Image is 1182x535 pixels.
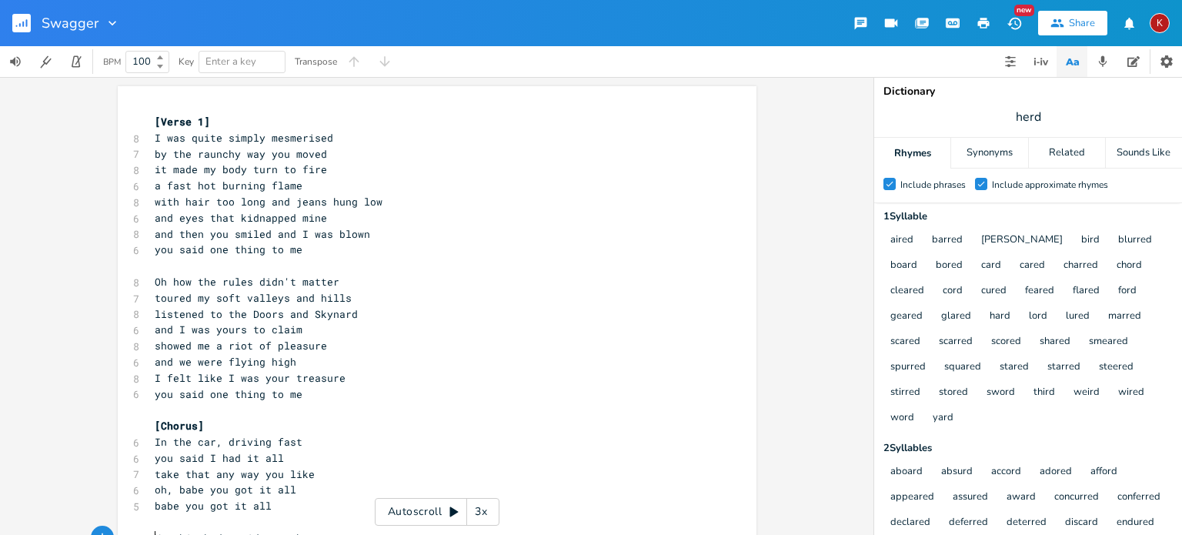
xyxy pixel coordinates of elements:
button: cord [943,285,963,298]
button: K [1150,5,1170,41]
span: take that any way you like [155,467,315,481]
button: accord [991,466,1021,479]
button: hard [990,310,1010,323]
span: Enter a key [205,55,256,69]
button: stored [939,386,968,400]
button: conferred [1117,491,1160,504]
span: and eyes that kidnapped mine [155,211,327,225]
button: feared [1025,285,1054,298]
div: 1 Syllable [883,212,1173,222]
span: showed me a riot of pleasure [155,339,327,353]
button: flared [1073,285,1100,298]
button: blurred [1118,234,1152,247]
button: smeared [1089,336,1128,349]
div: Include phrases [900,180,966,189]
button: sword [987,386,1015,400]
button: lord [1029,310,1047,323]
button: stared [1000,361,1029,374]
div: Share [1069,16,1095,30]
span: and then you smiled and I was blown [155,227,370,241]
button: deterred [1007,517,1047,530]
button: geared [890,310,923,323]
span: you said I had it all [155,451,284,465]
span: [Chorus] [155,419,204,433]
button: glared [941,310,971,323]
span: you said one thing to me [155,387,302,401]
button: discard [1065,517,1098,530]
button: cleared [890,285,924,298]
button: weird [1073,386,1100,400]
button: award [1007,491,1036,504]
button: concurred [1054,491,1099,504]
span: In the car, driving fast [155,435,302,449]
button: ford [1118,285,1137,298]
button: deferred [949,517,988,530]
div: Synonyms [951,138,1027,169]
span: and I was yours to claim [155,323,302,336]
div: Related [1029,138,1105,169]
span: you said one thing to me [155,242,302,256]
button: scared [890,336,920,349]
button: spurred [890,361,926,374]
span: toured my soft valleys and hills [155,291,352,305]
span: it made my body turn to fire [155,162,327,176]
span: by the raunchy way you moved [155,147,327,161]
button: steered [1099,361,1134,374]
button: cured [981,285,1007,298]
button: starred [1047,361,1080,374]
div: Autoscroll [375,498,499,526]
button: lured [1066,310,1090,323]
div: Rhymes [874,138,950,169]
span: babe you got it all [155,499,272,513]
button: third [1033,386,1055,400]
button: Share [1038,11,1107,35]
button: appeared [890,491,934,504]
span: I felt like I was your treasure [155,371,346,385]
span: and we were flying high [155,355,296,369]
span: listened to the Doors and Skynard [155,307,358,321]
div: Include approximate rhymes [992,180,1108,189]
button: afford [1090,466,1117,479]
div: kerynlee24 [1150,13,1170,33]
button: yard [933,412,953,425]
button: charred [1063,259,1098,273]
button: board [890,259,917,273]
span: with hair too long and jeans hung low [155,195,382,209]
button: card [981,259,1001,273]
div: Key [179,57,194,66]
button: declared [890,517,930,530]
button: [PERSON_NAME] [981,234,1063,247]
span: I was quite simply mesmerised [155,131,333,145]
button: wired [1118,386,1144,400]
button: marred [1108,310,1141,323]
button: scored [991,336,1021,349]
button: aboard [890,466,923,479]
button: aired [890,234,913,247]
button: chord [1117,259,1142,273]
button: barred [932,234,963,247]
div: 2 Syllable s [883,443,1173,453]
button: bored [936,259,963,273]
button: squared [944,361,981,374]
button: assured [953,491,988,504]
span: [Verse 1] [155,115,210,129]
div: New [1014,5,1034,16]
button: shared [1040,336,1070,349]
button: stirred [890,386,920,400]
div: BPM [103,58,121,66]
span: herd [1016,109,1041,126]
div: Dictionary [883,86,1173,97]
button: word [890,412,914,425]
div: Sounds Like [1106,138,1182,169]
button: endured [1117,517,1154,530]
button: cared [1020,259,1045,273]
span: Swagger [42,16,98,30]
div: 3x [467,498,495,526]
button: absurd [941,466,973,479]
button: New [999,9,1030,37]
span: Oh how the rules didn't matter [155,275,339,289]
span: oh, babe you got it all [155,483,296,497]
span: a fast hot burning flame [155,179,302,192]
div: Transpose [295,57,337,66]
button: bird [1081,234,1100,247]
